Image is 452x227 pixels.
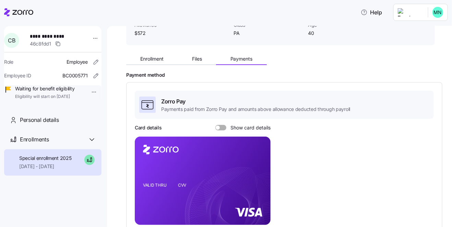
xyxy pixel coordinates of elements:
img: Employer logo [398,8,423,16]
span: Personal details [20,116,59,124]
h2: Payment method [126,72,442,78]
span: [DATE] - [DATE] [19,163,72,170]
span: Help [361,8,382,16]
span: Payments paid from Zorro Pay and amounts above allowance deducted through payroll [161,106,350,113]
tspan: CVV [178,182,187,188]
span: BC0005771 [63,72,88,79]
span: $572 [134,30,228,37]
span: Payments [230,56,253,61]
span: Eligibility will start on [DATE] [15,94,74,100]
span: Enrollments [20,135,49,144]
span: Role [4,59,13,65]
h3: Card details [135,124,162,131]
span: Files [192,56,202,61]
span: Show card details [226,125,271,130]
button: Help [355,5,388,19]
span: PA [234,30,302,37]
span: 46c8fdd1 [30,40,51,47]
span: 40 [308,30,377,37]
span: C B [8,38,15,43]
span: Employee [67,59,88,65]
img: b0ee0d05d7ad5b312d7e0d752ccfd4ca [432,7,443,18]
span: Zorro Pay [161,97,350,106]
span: Employee ID [4,72,31,79]
span: Enrollment [140,56,164,61]
span: Special enrollment 2025 [19,155,72,162]
tspan: VALID THRU [143,182,167,188]
span: Waiting for benefit eligibility [15,85,74,92]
